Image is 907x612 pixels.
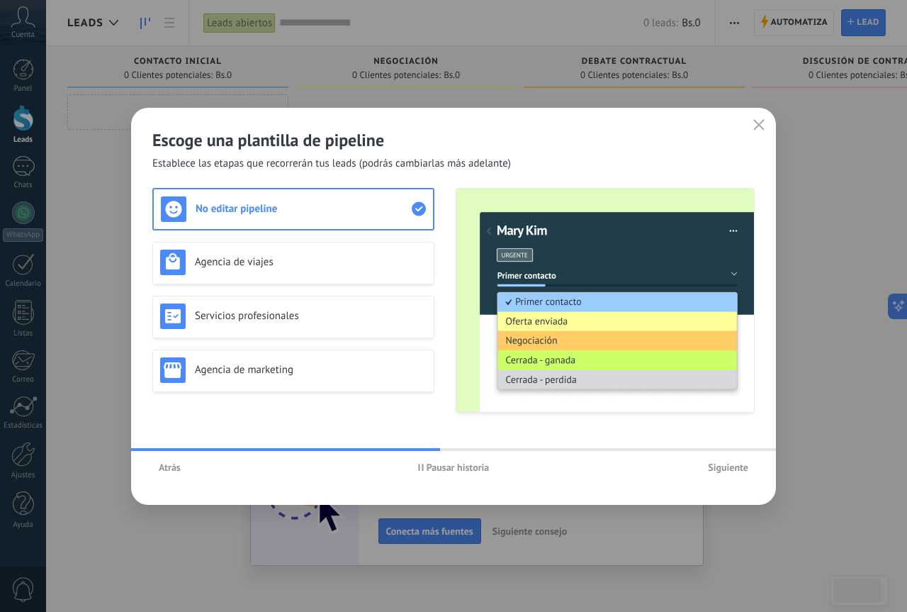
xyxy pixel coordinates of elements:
button: Pausar historia [412,457,496,478]
h2: Escoge una plantilla de pipeline [152,129,755,151]
h3: Agencia de marketing [195,363,427,377]
button: Atrás [152,457,187,478]
span: Pausar historia [427,462,490,472]
h3: Servicios profesionales [195,309,427,323]
button: Siguiente [702,457,755,478]
h3: No editar pipeline [196,202,412,216]
span: Siguiente [708,462,748,472]
h3: Agencia de viajes [195,255,427,269]
span: Atrás [159,462,181,472]
span: Establece las etapas que recorrerán tus leads (podrás cambiarlas más adelante) [152,157,511,171]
